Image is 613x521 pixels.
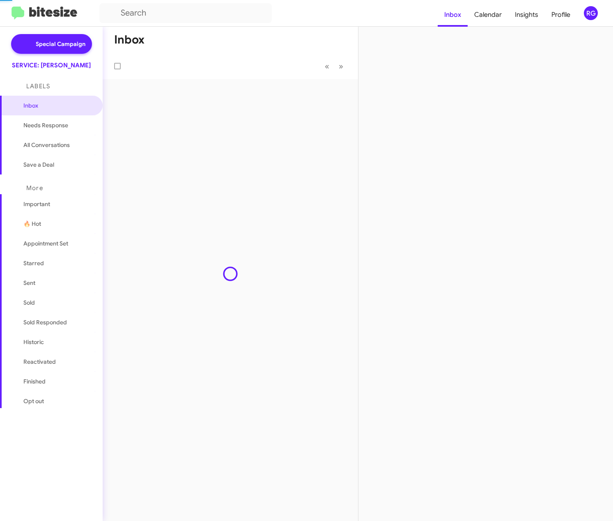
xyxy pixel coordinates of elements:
[320,58,348,75] nav: Page navigation example
[23,259,44,267] span: Starred
[23,298,35,307] span: Sold
[584,6,598,20] div: RG
[320,58,334,75] button: Previous
[23,239,68,248] span: Appointment Set
[508,3,545,27] a: Insights
[339,61,343,71] span: »
[26,83,50,90] span: Labels
[23,220,41,228] span: 🔥 Hot
[23,161,54,169] span: Save a Deal
[438,3,468,27] a: Inbox
[23,358,56,366] span: Reactivated
[23,377,46,386] span: Finished
[23,101,93,110] span: Inbox
[99,3,272,23] input: Search
[23,141,70,149] span: All Conversations
[26,184,43,192] span: More
[23,338,44,346] span: Historic
[12,61,91,69] div: SERVICE: [PERSON_NAME]
[577,6,604,20] button: RG
[23,318,67,326] span: Sold Responded
[545,3,577,27] a: Profile
[23,200,93,208] span: Important
[468,3,508,27] a: Calendar
[325,61,329,71] span: «
[23,397,44,405] span: Opt out
[334,58,348,75] button: Next
[11,34,92,54] a: Special Campaign
[114,33,145,46] h1: Inbox
[36,40,85,48] span: Special Campaign
[23,121,93,129] span: Needs Response
[23,279,35,287] span: Sent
